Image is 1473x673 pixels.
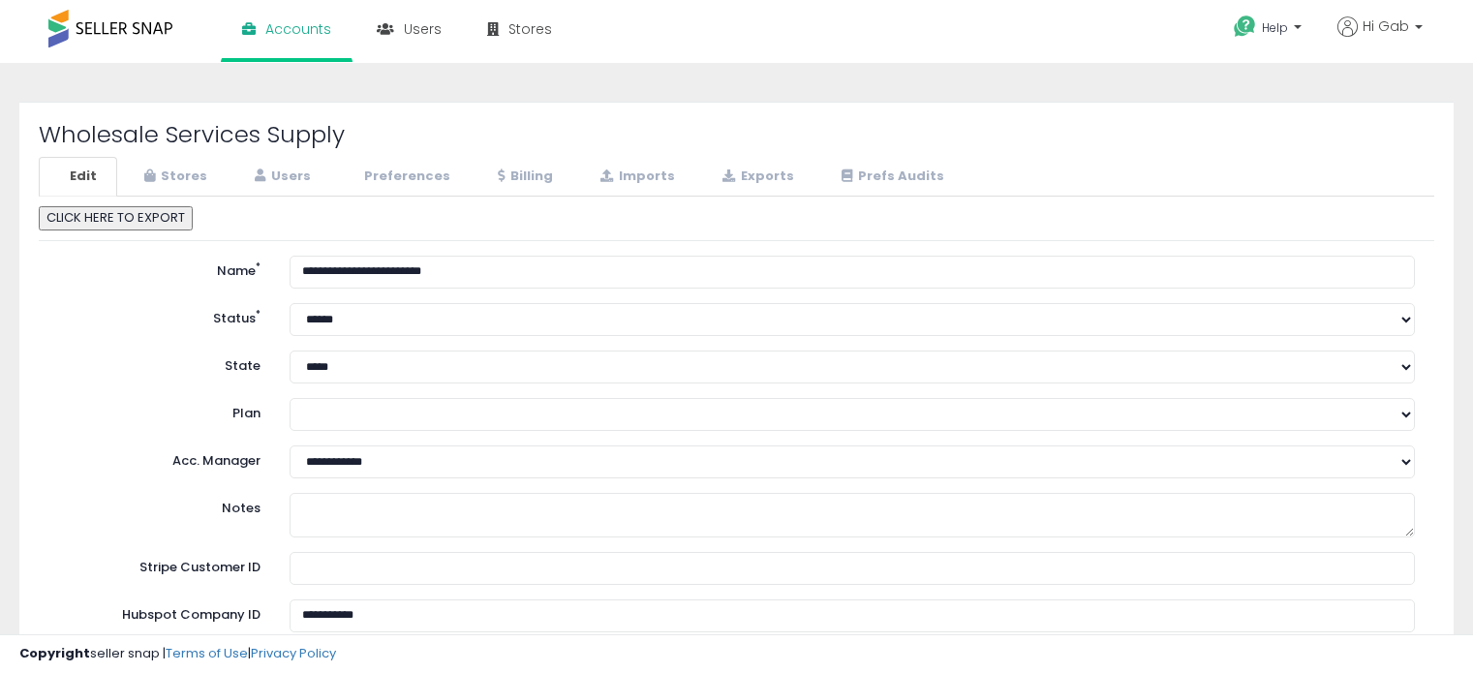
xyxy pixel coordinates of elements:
span: Users [404,19,442,39]
a: Preferences [333,157,471,197]
a: Privacy Policy [251,644,336,662]
a: Billing [473,157,573,197]
label: Status [44,303,275,328]
span: Stores [508,19,552,39]
label: Plan [44,398,275,423]
div: seller snap | | [19,645,336,663]
strong: Copyright [19,644,90,662]
span: Accounts [265,19,331,39]
span: Hi Gab [1363,16,1409,36]
a: Exports [697,157,814,197]
label: Notes [44,493,275,518]
a: Stores [119,157,228,197]
h2: Wholesale Services Supply [39,122,1434,147]
span: Help [1262,19,1288,36]
label: Name [44,256,275,281]
a: Prefs Audits [816,157,965,197]
a: Hi Gab [1337,16,1423,60]
i: Get Help [1233,15,1257,39]
label: Hubspot Company ID [44,599,275,625]
label: Stripe Customer ID [44,552,275,577]
a: Terms of Use [166,644,248,662]
a: Users [230,157,331,197]
a: Edit [39,157,117,197]
a: Imports [575,157,695,197]
button: CLICK HERE TO EXPORT [39,206,193,230]
label: State [44,351,275,376]
label: Acc. Manager [44,445,275,471]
